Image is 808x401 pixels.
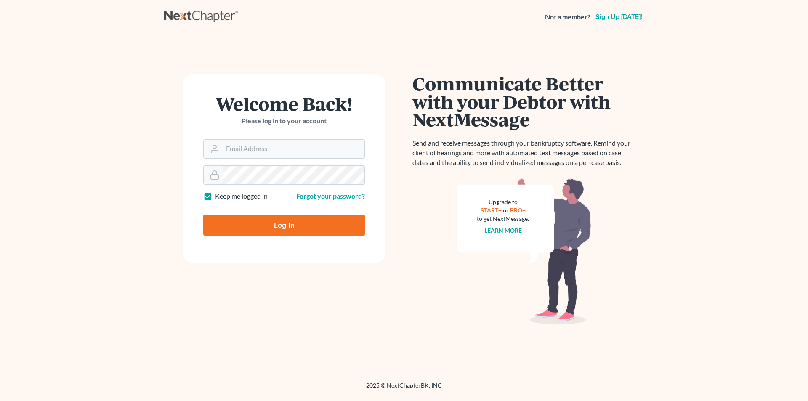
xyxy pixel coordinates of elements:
[215,191,268,201] label: Keep me logged in
[164,381,644,396] div: 2025 © NextChapterBK, INC
[503,207,509,214] span: or
[203,215,365,236] input: Log In
[477,215,529,223] div: to get NextMessage.
[510,207,526,214] a: PRO+
[484,227,522,234] a: Learn more
[545,12,590,22] strong: Not a member?
[477,198,529,206] div: Upgrade to
[412,138,635,167] p: Send and receive messages through your bankruptcy software. Remind your client of hearings and mo...
[457,178,591,325] img: nextmessage_bg-59042aed3d76b12b5cd301f8e5b87938c9018125f34e5fa2b7a6b67550977c72.svg
[594,13,644,20] a: Sign up [DATE]!
[203,95,365,113] h1: Welcome Back!
[481,207,502,214] a: START+
[296,192,365,200] a: Forgot your password?
[223,140,364,158] input: Email Address
[412,74,635,128] h1: Communicate Better with your Debtor with NextMessage
[203,116,365,126] p: Please log in to your account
